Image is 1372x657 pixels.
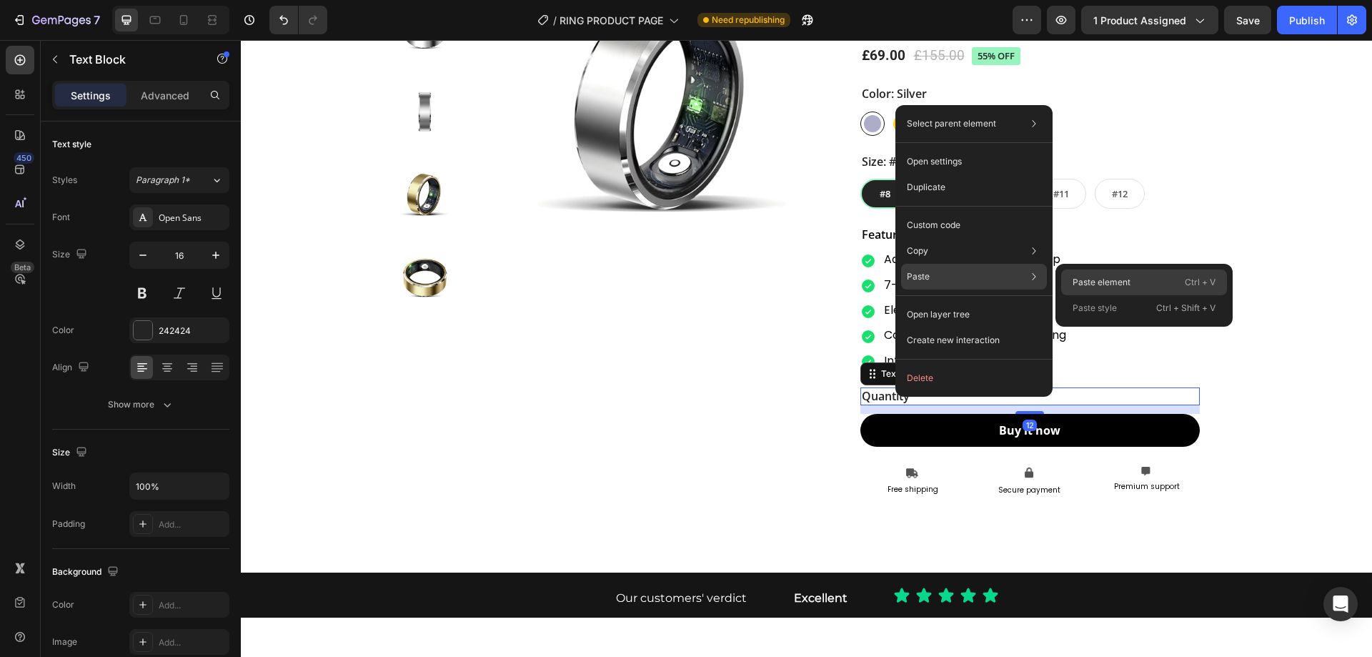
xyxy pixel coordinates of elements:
div: Image [52,636,77,648]
span: Intuitive Gesture Controls [643,312,787,329]
span: Advanced Motion-Sensing Chip [643,211,820,227]
span: / [553,13,557,28]
input: Auto [130,473,229,499]
div: Text style [52,138,91,151]
div: Buy it now [758,382,820,398]
img: gempages_580590206961320531-a9ddb7c3-a783-4803-b79b-17ddde621a94.png [660,424,683,442]
div: Color [52,324,74,337]
button: Show more [52,392,229,418]
div: Padding [52,518,85,530]
div: Open Intercom Messenger [1323,587,1358,621]
div: Publish [1289,13,1325,28]
p: Text Block [69,51,191,68]
p: Premium support [855,440,958,453]
span: Elegant Charging Case [643,262,772,278]
div: Styles [52,174,77,187]
span: #9 [697,147,708,160]
p: Duplicate [907,181,945,194]
div: Undo/Redo [269,6,327,34]
span: RING PRODUCT PAGE [560,13,663,28]
p: Custom code [907,219,960,232]
p: Free shipping [621,443,724,456]
div: 242424 [159,325,226,337]
span: Comprehensive Health Tracking [643,287,825,303]
div: 450 [14,152,34,164]
img: gempages_580590206961320531-819bdcbb-64a9-4281-a768-4449eac01105.png [776,424,802,443]
div: Beta [11,262,34,273]
legend: Color: Silver [620,45,687,63]
span: #8 [639,147,650,160]
p: Ctrl + V [1185,275,1216,290]
button: Delete [901,365,1047,391]
p: Copy [907,244,928,257]
p: Create new interaction [907,333,1000,347]
p: Advanced [141,88,189,103]
p: Settings [71,88,111,103]
p: Select parent element [907,117,996,130]
div: Add... [159,636,226,649]
button: Buy it now [620,374,959,407]
legend: Size: #8 [620,113,663,131]
span: #12 [871,147,887,160]
div: Open Sans [159,212,226,224]
strong: Excellent [553,551,607,565]
span: #11 [812,147,828,160]
p: Paste [907,270,930,283]
button: 7 [6,6,106,34]
div: Width [52,480,76,493]
iframe: Design area [241,40,1372,657]
span: Need republishing [712,14,785,26]
div: Background [52,563,121,582]
div: Show more [108,397,174,412]
div: Text Block [637,327,686,340]
p: Paste element [1073,276,1130,289]
div: Add... [159,599,226,612]
button: Publish [1277,6,1337,34]
span: 7-Day Battery Life [643,237,746,253]
button: Save [1224,6,1271,34]
p: Our customers' verdict [375,548,506,569]
div: Size [52,443,90,463]
p: Ctrl + Shift + V [1156,301,1216,315]
div: Font [52,211,70,224]
div: Align [52,358,92,377]
span: Save [1236,14,1260,26]
p: Features [621,187,958,202]
div: Size [52,245,90,265]
span: #10 [754,147,770,160]
p: Secure payment [737,444,840,457]
button: Paragraph 1* [129,167,229,193]
p: Open layer tree [907,308,970,321]
p: Open settings [907,155,962,168]
div: 12 [782,380,796,391]
p: Paste style [1073,302,1117,315]
div: Color [52,598,74,611]
div: Quantity [620,347,959,365]
p: 7 [94,11,100,29]
button: 1 product assigned [1081,6,1218,34]
span: Paragraph 1* [136,174,190,187]
span: 1 product assigned [1093,13,1186,28]
div: Add... [159,518,226,531]
img: gempages_580590206961320531-38c294aa-b2e0-4689-a89a-13c770afa238.png [896,424,916,439]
